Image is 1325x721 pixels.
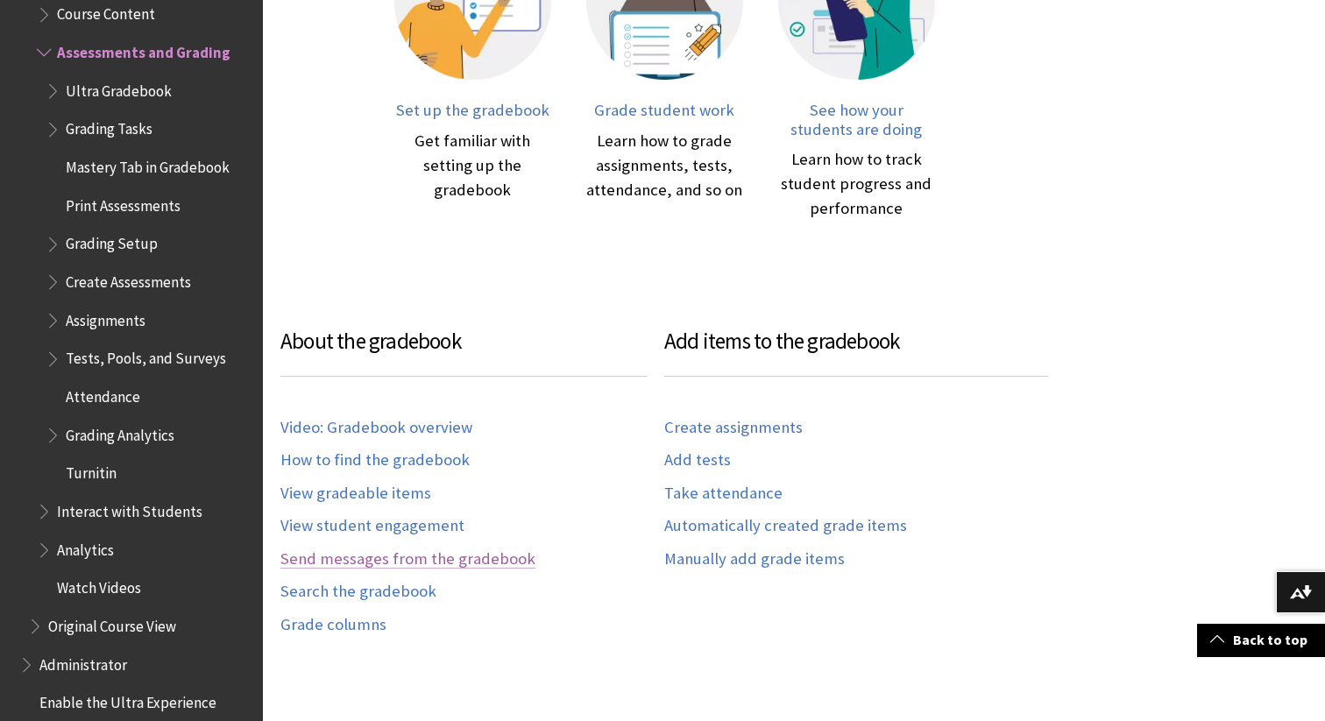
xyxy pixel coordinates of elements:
span: Assessments and Grading [57,38,230,61]
h3: About the gradebook [280,325,647,377]
a: View student engagement [280,516,464,536]
a: Create assignments [664,418,803,438]
span: Grading Tasks [66,115,152,138]
span: Analytics [57,535,114,559]
span: See how your students are doing [790,100,922,139]
span: Turnitin [66,459,117,483]
span: Grading Setup [66,230,158,253]
span: Ultra Gradebook [66,76,172,100]
span: Assignments [66,306,145,329]
h3: Add items to the gradebook [664,325,1048,377]
span: Administrator [39,650,127,674]
span: Enable the Ultra Experience [39,689,216,712]
div: Learn how to grade assignments, tests, attendance, and so on [586,129,743,202]
span: Set up the gradebook [396,100,549,120]
a: Search the gradebook [280,582,436,602]
span: Original Course View [48,611,176,635]
a: Send messages from the gradebook [280,549,535,569]
span: Attendance [66,382,140,406]
span: Print Assessments [66,191,181,215]
span: Grading Analytics [66,421,174,444]
a: Add tests [664,450,731,470]
a: How to find the gradebook [280,450,470,470]
div: Learn how to track student progress and performance [778,147,935,221]
span: Interact with Students [57,497,202,520]
a: Take attendance [664,484,783,504]
a: Manually add grade items [664,549,845,569]
span: Mastery Tab in Gradebook [66,152,230,176]
div: Get familiar with setting up the gradebook [394,129,551,202]
a: Back to top [1197,624,1325,656]
span: Tests, Pools, and Surveys [66,344,226,368]
a: View gradeable items [280,484,431,504]
a: Grade columns [280,615,386,635]
span: Grade student work [594,100,734,120]
a: Automatically created grade items [664,516,907,536]
a: Video: Gradebook overview [280,418,472,438]
span: Watch Videos [57,574,141,597]
span: Create Assessments [66,267,191,291]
